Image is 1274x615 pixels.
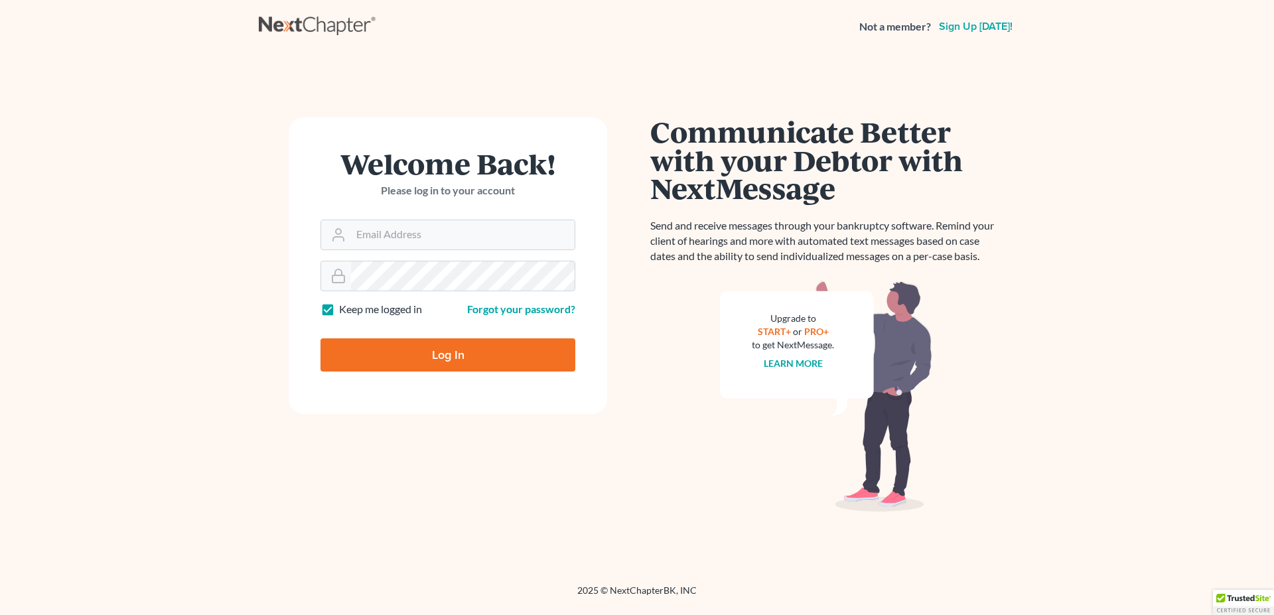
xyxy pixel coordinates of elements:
[1213,590,1274,615] div: TrustedSite Certified
[339,302,422,317] label: Keep me logged in
[793,326,802,337] span: or
[320,338,575,372] input: Log In
[720,280,932,512] img: nextmessage_bg-59042aed3d76b12b5cd301f8e5b87938c9018125f34e5fa2b7a6b67550977c72.svg
[650,117,1002,202] h1: Communicate Better with your Debtor with NextMessage
[752,312,834,325] div: Upgrade to
[758,326,791,337] a: START+
[320,149,575,178] h1: Welcome Back!
[467,303,575,315] a: Forgot your password?
[752,338,834,352] div: to get NextMessage.
[320,183,575,198] p: Please log in to your account
[764,358,823,369] a: Learn more
[650,218,1002,264] p: Send and receive messages through your bankruptcy software. Remind your client of hearings and mo...
[859,19,931,34] strong: Not a member?
[259,584,1015,608] div: 2025 © NextChapterBK, INC
[351,220,575,249] input: Email Address
[936,21,1015,32] a: Sign up [DATE]!
[804,326,829,337] a: PRO+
